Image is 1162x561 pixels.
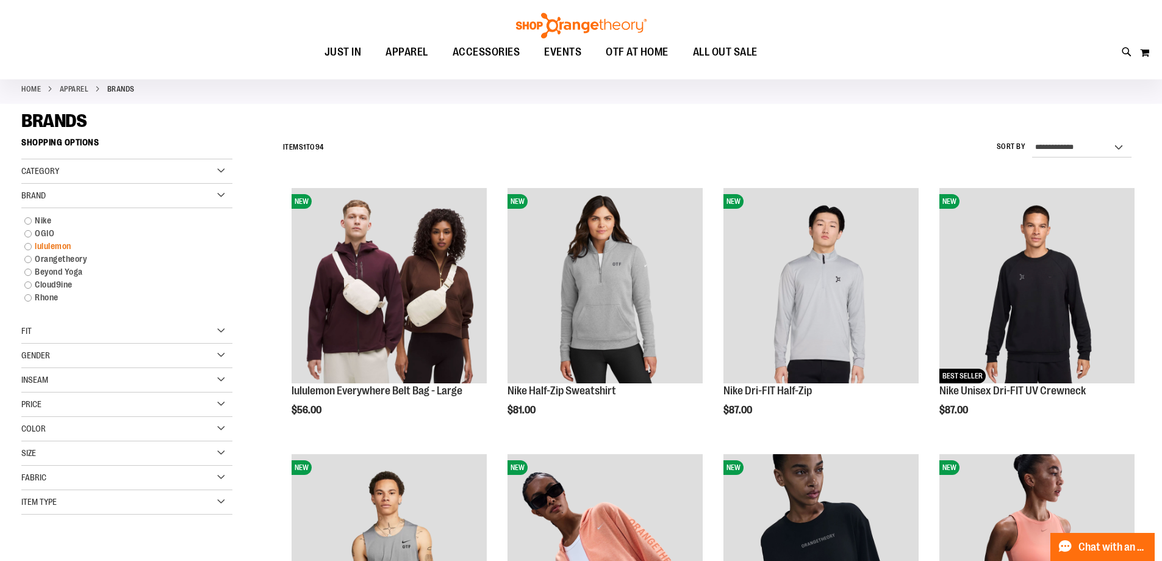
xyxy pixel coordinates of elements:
span: BEST SELLER [939,369,986,383]
span: NEW [507,460,528,475]
strong: BRANDS [107,84,135,95]
span: OTF AT HOME [606,38,669,66]
img: Nike Half-Zip Sweatshirt [507,188,703,383]
span: $56.00 [292,405,323,416]
span: Price [21,399,41,409]
img: Nike Unisex Dri-FIT UV Crewneck [939,188,1135,383]
span: 94 [315,143,324,151]
div: product [285,182,493,447]
span: NEW [723,460,744,475]
span: Brand [21,190,46,200]
a: APPAREL [60,84,89,95]
a: Nike Dri-FIT Half-ZipNEW [723,188,919,385]
a: Nike Half-Zip Sweatshirt [507,385,616,397]
strong: Shopping Options [21,132,232,159]
a: lululemon [18,240,221,253]
a: Beyond Yoga [18,266,221,278]
span: $87.00 [723,405,754,416]
a: Rhone [18,291,221,304]
span: 1 [303,143,306,151]
label: Sort By [997,142,1026,152]
h2: Items to [283,138,324,157]
span: Fabric [21,472,46,482]
span: APPAREL [386,38,428,66]
span: NEW [507,194,528,209]
a: Nike [18,214,221,227]
a: Nike Unisex Dri-FIT UV Crewneck [939,385,1086,397]
span: NEW [939,194,959,209]
span: $81.00 [507,405,537,416]
a: Cloud9ine [18,278,221,291]
span: Fit [21,326,32,336]
span: Color [21,424,46,433]
div: product [933,182,1141,447]
a: Nike Dri-FIT Half-Zip [723,385,812,397]
img: Nike Dri-FIT Half-Zip [723,188,919,383]
button: Chat with an Expert [1050,533,1155,561]
span: Chat with an Expert [1078,541,1147,553]
span: Category [21,166,59,176]
a: Nike Unisex Dri-FIT UV CrewneckNEWBEST SELLER [939,188,1135,385]
a: lululemon Everywhere Belt Bag - Large [292,385,462,397]
a: Nike Half-Zip SweatshirtNEW [507,188,703,385]
span: NEW [939,460,959,475]
img: lululemon Everywhere Belt Bag - Large [292,188,487,383]
span: BRANDS [21,110,87,131]
div: product [717,182,925,447]
span: Size [21,448,36,458]
span: Inseam [21,375,48,385]
a: lululemon Everywhere Belt Bag - LargeNEW [292,188,487,385]
a: Home [21,84,41,95]
span: $87.00 [939,405,970,416]
span: EVENTS [544,38,581,66]
span: NEW [723,194,744,209]
span: ALL OUT SALE [693,38,758,66]
span: ACCESSORIES [453,38,520,66]
span: NEW [292,194,312,209]
span: Item Type [21,497,57,507]
span: NEW [292,460,312,475]
a: Orangetheory [18,253,221,266]
span: JUST IN [325,38,362,66]
a: OGIO [18,227,221,240]
span: Gender [21,350,50,360]
div: product [501,182,709,447]
img: Shop Orangetheory [514,13,648,38]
